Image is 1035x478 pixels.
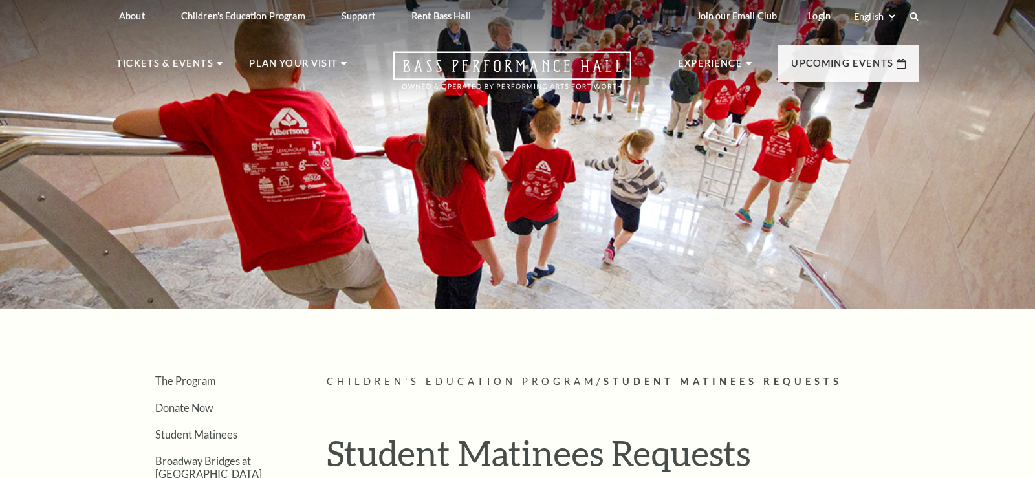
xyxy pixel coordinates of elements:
[119,10,145,21] p: About
[791,56,893,79] p: Upcoming Events
[155,375,215,387] a: The Program
[604,376,842,387] span: Student Matinees Requests
[678,56,743,79] p: Experience
[342,10,375,21] p: Support
[116,56,213,79] p: Tickets & Events
[249,56,338,79] p: Plan Your Visit
[851,10,897,23] select: Select:
[155,402,213,414] a: Donate Now
[155,428,237,440] a: Student Matinees
[327,376,596,387] span: Children's Education Program
[181,10,305,21] p: Children's Education Program
[411,10,471,21] p: Rent Bass Hall
[327,374,919,390] p: /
